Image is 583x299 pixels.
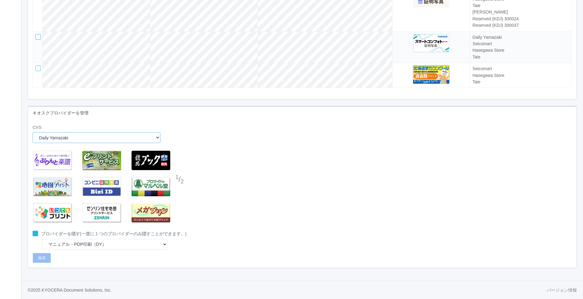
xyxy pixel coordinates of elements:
[41,231,187,237] label: プロバイダーを隠す (一度に 1 つのプロバイダーのみ隠すことができます。)
[175,174,179,180] sup: 1
[33,151,72,170] img: public
[82,177,121,196] img: public
[473,22,569,29] div: Reserved (KDJ) 300037
[80,177,123,197] div: Bizi ID
[33,253,51,263] button: 保存
[473,66,569,72] div: Seicomart
[31,177,74,197] div: コンビニ地図プリント
[132,203,170,222] img: public
[473,72,569,79] div: Hasegawa Store
[413,34,449,52] img: public
[473,41,569,47] div: Seicomart
[413,66,449,84] img: public
[473,16,569,22] div: Reserved (KDJ) 300024
[129,151,172,171] div: 競馬ブックPrint
[473,79,569,85] div: Taie
[181,178,184,185] sub: 2
[31,151,74,171] div: ぷりんと楽譜
[547,287,577,293] a: バージョン情報
[33,203,72,222] img: public
[132,151,170,170] img: public
[473,2,569,9] div: Taie
[129,177,172,197] div: マルベル堂
[80,203,123,223] div: ゼンリン住宅地図プリントサービス
[31,203,74,223] div: いつでもプリント 青Disk（DY etc.）
[80,151,123,171] div: eプリントサービス
[82,203,121,222] img: public
[132,177,170,196] img: public
[175,174,185,186] div: /
[473,54,569,60] div: Taie
[473,47,569,54] div: Hasegawa Store
[33,124,41,131] label: CVS
[129,203,172,223] div: メガプリン
[82,151,121,170] img: public
[33,177,72,196] img: public
[28,107,577,119] div: キオスクプロバイダーを管理
[28,288,112,293] span: © 2025 KYOCERA Document Solutions, Inc.
[473,34,569,41] div: Daily Yamazaki
[473,9,569,15] div: [PERSON_NAME]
